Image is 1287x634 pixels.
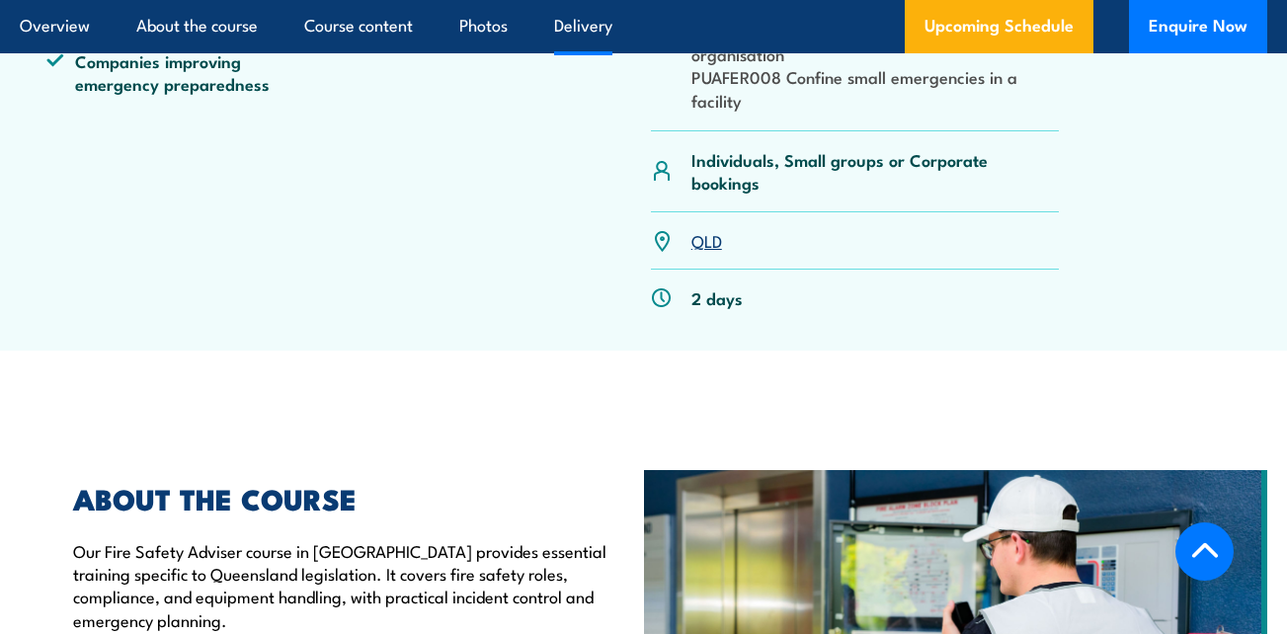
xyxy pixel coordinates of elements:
[691,148,1059,195] p: Individuals, Small groups or Corporate bookings
[73,485,614,511] h2: ABOUT THE COURSE
[691,228,722,252] a: QLD
[691,65,1059,112] li: PUAFER008 Confine small emergencies in a facility
[46,49,305,96] li: Companies improving emergency preparedness
[73,539,614,632] p: Our Fire Safety Adviser course in [GEOGRAPHIC_DATA] provides essential training specific to Queen...
[691,286,743,309] p: 2 days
